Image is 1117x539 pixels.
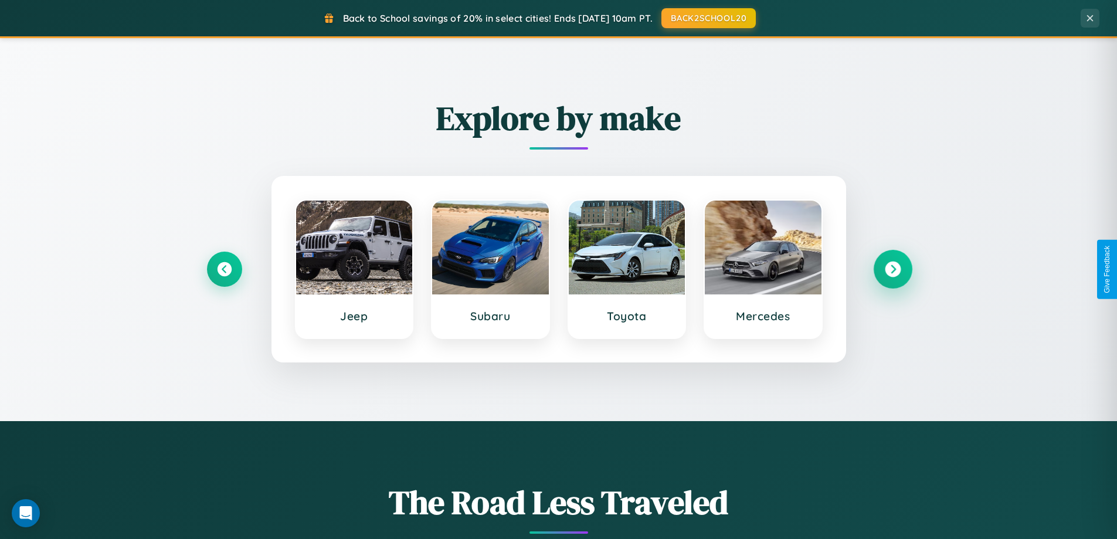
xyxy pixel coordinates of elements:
[308,309,401,323] h3: Jeep
[343,12,653,24] span: Back to School savings of 20% in select cities! Ends [DATE] 10am PT.
[661,8,756,28] button: BACK2SCHOOL20
[444,309,537,323] h3: Subaru
[717,309,810,323] h3: Mercedes
[207,480,911,525] h1: The Road Less Traveled
[580,309,674,323] h3: Toyota
[12,499,40,527] div: Open Intercom Messenger
[1103,246,1111,293] div: Give Feedback
[207,96,911,141] h2: Explore by make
